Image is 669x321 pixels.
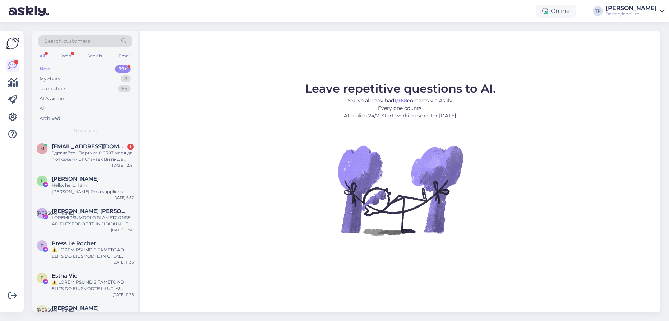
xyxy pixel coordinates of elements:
span: Антония Балабанова [52,305,99,311]
div: TP [593,6,603,16]
span: Search customers [45,37,90,45]
span: Press Le Rocher [52,240,96,247]
img: Askly Logo [6,37,19,50]
div: Здравейте , Поръчка 061507 моля да я откажем - от Стантек Ви пиша :) [52,150,134,163]
div: My chats [40,75,60,83]
span: Laura Zhang [52,176,99,182]
span: [PERSON_NAME] [37,210,74,216]
span: Estha Vie [52,273,77,279]
div: [DATE] 11:26 [112,292,134,297]
div: [DATE] 5:57 [113,195,134,200]
a: [PERSON_NAME]Batteryland Ltd [606,5,665,17]
div: 99+ [115,65,131,73]
span: L [41,178,43,183]
div: ⚠️ LOREMIPSUMD SITAMETC AD ELITS DO EIUSMODTE IN UTLA! Etdolor magnaaliq enimadminim veniamq nost... [52,247,134,260]
div: Batteryland Ltd [606,11,657,17]
div: [DATE] 12:41 [112,163,134,168]
span: E [41,275,43,280]
div: 66 [118,85,131,92]
span: mehlemov@stantek.com [52,143,126,150]
div: Archived [40,115,60,122]
span: m [40,146,44,151]
div: ⚠️ LOREMIPSUMD SITAMETC AD ELITS DO EIUSMODTE IN UTLA! Etdolor magnaaliq enimadminim veniamq nost... [52,279,134,292]
span: Л. Ирина [52,208,126,214]
span: Leave repetitive questions to AI. [305,82,496,96]
div: [DATE] 11:36 [112,260,134,265]
div: LOREMIPSUMDOLO SI AMETCONSE AD ELITSEDDOE TE INCIDIDUN UT LABOREET Dolorem Aliquaenima, mi veniam... [52,214,134,227]
p: You’ve already had contacts via Askly. Every one counts. AI replies 24/7. Start working smarter [... [305,97,496,120]
div: All [38,51,46,61]
span: P [41,243,44,248]
div: [PERSON_NAME] [606,5,657,11]
div: [DATE] 10:50 [111,227,134,233]
div: 1 [127,144,134,150]
div: Email [117,51,132,61]
div: Web [60,51,73,61]
div: Online [536,5,576,18]
div: Hello, hello. I am [PERSON_NAME].I'm a supplier of OEM power adapters from [GEOGRAPHIC_DATA], [GE... [52,182,134,195]
img: No Chat active [336,125,465,255]
div: New [40,65,51,73]
span: [PERSON_NAME] [37,307,74,313]
div: AI Assistant [40,95,66,102]
div: Team chats [40,85,66,92]
span: New chats [74,127,97,134]
b: 1,968 [394,97,407,104]
div: All [40,105,46,112]
div: Socials [86,51,103,61]
div: 8 [121,75,131,83]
